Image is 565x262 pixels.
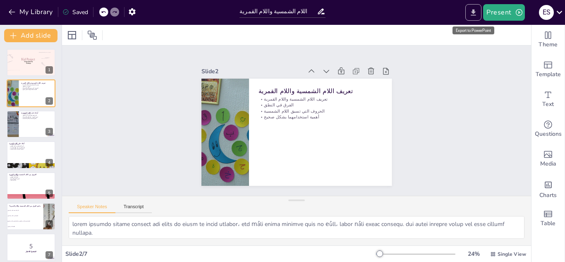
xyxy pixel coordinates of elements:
span: Table [541,219,555,228]
div: Add images, graphics, shapes or video [531,144,565,174]
span: اللام الشمسية تُكتب ولا تُنطق [8,210,43,212]
p: الفرق في النطق [262,95,384,126]
button: Transcript [115,204,152,213]
button: e s [539,4,554,21]
span: Template [536,70,561,79]
span: Design Editor By Sendsteps [24,61,33,64]
div: 4 [45,159,53,166]
p: الفرق في الكتابة [9,175,53,176]
p: أهمية الفهم الصحيح [9,178,53,180]
button: My Library [6,5,56,19]
div: 1 [45,66,53,74]
p: أهمية التعرف على اللام الشمسية [21,116,53,118]
p: أمثلة على الكلمات [21,113,53,115]
div: 6 [45,220,53,228]
div: Slide 2 / 7 [65,250,376,258]
span: Theme [539,40,558,49]
span: Text [542,100,554,109]
p: نصائح لاستخدام اللام القمرية [9,149,53,150]
p: الفرق في النطق [21,86,53,87]
div: Export to PowerPoint [452,26,494,34]
p: أهمية استخدامهما بشكل صحيح [21,89,53,90]
span: اللام الشمسية تُكتب ولا تُنطق بينما اللام القمرية تُكتب وتُنطق [8,221,43,222]
div: 7 [45,251,53,259]
div: Layout [65,29,79,42]
p: أهمية التعرف على اللام القمرية [9,147,53,149]
div: 2 [7,79,55,107]
p: الحروف التي تسبق اللام الشمسية [21,87,53,89]
span: Questions [535,130,562,139]
p: الفروق بين اللام الشمسية واللام القمرية [9,173,53,175]
div: 24 % [464,250,484,258]
div: 3 [7,111,55,138]
div: Change the overall theme [531,25,565,55]
span: Media [540,159,556,168]
strong: استعدوا للاختبار! [26,251,37,253]
p: أمثلة على اللام القمرية [9,142,53,145]
button: Export to PowerPoint [465,4,481,21]
div: 1 [7,49,55,76]
input: Insert title [239,5,317,17]
div: Add ready made slides [531,55,565,84]
div: 5 [7,172,55,200]
div: Add text boxes [531,84,565,114]
p: تعريف اللام الشمسية واللام القمرية [21,84,53,86]
div: 3 [45,128,53,135]
span: Charts [539,191,557,200]
p: تأثير اللام القمرية على النطق [9,146,53,147]
p: الفرق في النطق [9,176,53,178]
p: نصائح عملية [9,179,53,181]
button: Add slide [4,29,57,42]
div: Add charts and graphs [531,174,565,204]
textarea: lorem ipsumdo sitame consect adi elits do eiusm te incid utlabor، etd mُali enima minimve quis no... [69,216,524,239]
p: الحروف التي تسبق اللام الشمسية [261,101,383,132]
p: تعريف اللام الشمسية واللام القمرية [263,89,385,120]
span: Position [87,30,97,40]
div: Saved [62,8,88,16]
span: Kid Project [21,58,35,61]
button: Speaker Notes [69,204,115,213]
p: نصائح لاستخدام اللام الشمسية [21,118,53,120]
div: Get real-time input from your audience [531,114,565,144]
p: أمثلة على اللام الشمسية [21,112,53,114]
button: Present [483,4,524,21]
div: Slide 2 [213,48,314,77]
p: تعريف اللام الشمسية واللام القمرية [265,79,388,113]
div: 2 [45,97,53,105]
p: 5 [9,242,53,251]
div: 4 [7,141,55,168]
span: كلاهما يُكتب ويُنطق [8,226,43,227]
div: 6 [7,203,55,230]
div: 7 [7,233,55,261]
p: أمثلة على الكلمات [9,144,53,146]
span: Single View [498,251,526,257]
p: ما هو الفرق بين اللام الشمسية واللام القمرية؟ [9,205,41,207]
span: اللام القمرية تُكتب ولا تُنطق [8,215,43,216]
p: تأثير اللام الشمسية على النطق [21,115,53,116]
div: Add a table [531,204,565,233]
div: e s [539,5,554,20]
p: أهمية استخدامهما بشكل صحيح [259,106,382,138]
p: تعريف اللام الشمسية واللام القمرية [21,82,53,84]
div: 5 [45,190,53,197]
